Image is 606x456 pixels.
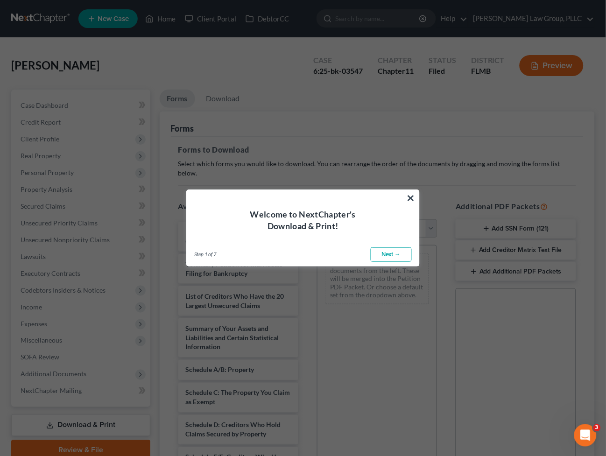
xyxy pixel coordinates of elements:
iframe: Intercom live chat [574,424,597,447]
span: Step 1 of 7 [194,251,216,258]
span: 3 [593,424,601,432]
a: Next → [371,247,412,262]
h4: Welcome to NextChapter's Download & Print! [198,209,408,232]
button: × [407,190,416,205]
